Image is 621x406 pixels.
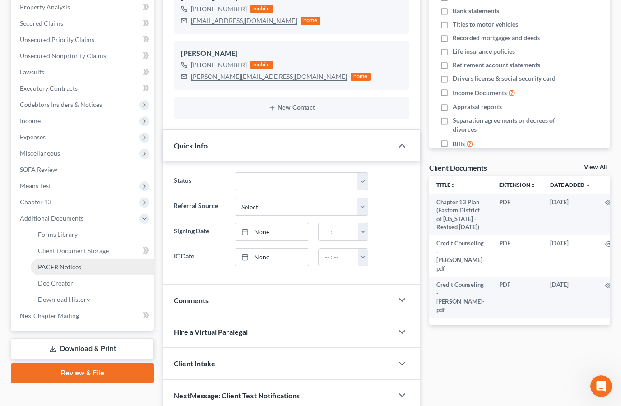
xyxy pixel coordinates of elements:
[169,248,230,266] label: IC Date
[13,161,154,178] a: SOFA Review
[250,5,273,13] div: mobile
[13,32,154,48] a: Unsecured Priority Claims
[11,363,154,383] a: Review & File
[20,198,51,206] span: Chapter 13
[319,223,359,240] input: -- : --
[543,194,598,235] td: [DATE]
[11,338,154,360] a: Download & Print
[20,214,83,222] span: Additional Documents
[20,84,78,92] span: Executory Contracts
[20,182,51,189] span: Means Test
[453,47,515,56] span: Life insurance policies
[174,391,300,400] span: NextMessage: Client Text Notifications
[20,312,79,319] span: NextChapter Mailing
[453,88,507,97] span: Income Documents
[453,20,518,29] span: Titles to motor vehicles
[174,328,248,336] span: Hire a Virtual Paralegal
[453,74,556,83] span: Drivers license & social security card
[181,104,402,111] button: New Contact
[351,73,371,81] div: home
[453,33,540,42] span: Recorded mortgages and deeds
[530,183,536,188] i: unfold_more
[450,183,456,188] i: unfold_more
[20,3,70,11] span: Property Analysis
[235,223,308,240] a: None
[13,64,154,80] a: Lawsuits
[492,235,543,277] td: PDF
[584,164,607,171] a: View All
[174,296,209,304] span: Comments
[169,172,230,190] label: Status
[585,183,591,188] i: expand_more
[38,231,78,238] span: Forms Library
[453,60,540,69] span: Retirement account statements
[169,223,230,241] label: Signing Date
[301,17,320,25] div: home
[453,102,502,111] span: Appraisal reports
[20,101,102,108] span: Codebtors Insiders & Notices
[38,247,109,254] span: Client Document Storage
[38,295,90,303] span: Download History
[169,198,230,216] label: Referral Source
[20,166,57,173] span: SOFA Review
[181,48,402,59] div: [PERSON_NAME]
[13,308,154,324] a: NextChapter Mailing
[13,80,154,97] a: Executory Contracts
[31,259,154,275] a: PACER Notices
[453,116,557,134] span: Separation agreements or decrees of divorces
[31,226,154,243] a: Forms Library
[174,359,215,368] span: Client Intake
[20,149,60,157] span: Miscellaneous
[20,36,94,43] span: Unsecured Priority Claims
[31,275,154,291] a: Doc Creator
[543,235,598,277] td: [DATE]
[250,61,273,69] div: mobile
[20,68,44,76] span: Lawsuits
[453,139,465,148] span: Bills
[20,133,46,141] span: Expenses
[429,277,492,318] td: Credit Counseling - [PERSON_NAME]-pdf
[13,15,154,32] a: Secured Claims
[31,243,154,259] a: Client Document Storage
[235,249,308,266] a: None
[174,141,208,150] span: Quick Info
[453,6,499,15] span: Bank statements
[492,277,543,318] td: PDF
[20,117,41,125] span: Income
[20,52,106,60] span: Unsecured Nonpriority Claims
[499,181,536,188] a: Extensionunfold_more
[31,291,154,308] a: Download History
[429,194,492,235] td: Chapter 13 Plan (Eastern District of [US_STATE] - Revised [DATE])
[13,48,154,64] a: Unsecured Nonpriority Claims
[543,277,598,318] td: [DATE]
[429,235,492,277] td: Credit Counseling - [PERSON_NAME]-pdf
[429,163,487,172] div: Client Documents
[492,194,543,235] td: PDF
[38,279,73,287] span: Doc Creator
[319,249,359,266] input: -- : --
[550,181,591,188] a: Date Added expand_more
[20,19,63,27] span: Secured Claims
[590,375,612,397] iframe: Intercom live chat
[38,263,81,271] span: PACER Notices
[436,181,456,188] a: Titleunfold_more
